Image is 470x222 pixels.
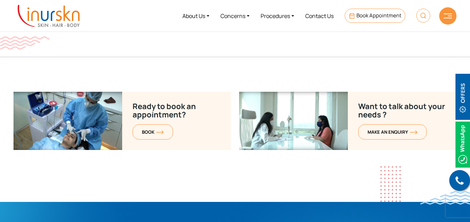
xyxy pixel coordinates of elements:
[142,129,164,135] span: BOOK
[13,92,122,150] img: Want-to-talk-about
[358,124,427,140] a: MAKE AN enquiryorange-arrow
[18,5,80,27] img: inurskn-logo
[410,130,417,134] img: orange-arrow
[455,140,470,148] a: Whatsappicon
[356,12,401,19] span: Book Appointment
[420,191,470,205] img: bluewave
[239,92,348,150] img: Ready-to-book
[215,3,255,29] a: Concerns
[133,102,220,119] p: Ready to book an appointment?
[133,124,173,140] a: BOOKorange-arrow
[156,130,164,134] img: orange-arrow
[358,102,446,119] p: Want to talk about your needs ?
[255,3,300,29] a: Procedures
[444,14,452,18] img: hamLine.svg
[455,74,470,120] img: offerBt
[455,122,470,168] img: Whatsappicon
[300,3,339,29] a: Contact Us
[368,129,417,135] span: MAKE AN enquiry
[380,166,401,202] img: dotes1
[345,9,405,23] a: Book Appointment
[416,9,430,23] img: HeaderSearch
[456,210,461,215] img: up-blue-arrow.svg
[177,3,215,29] a: About Us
